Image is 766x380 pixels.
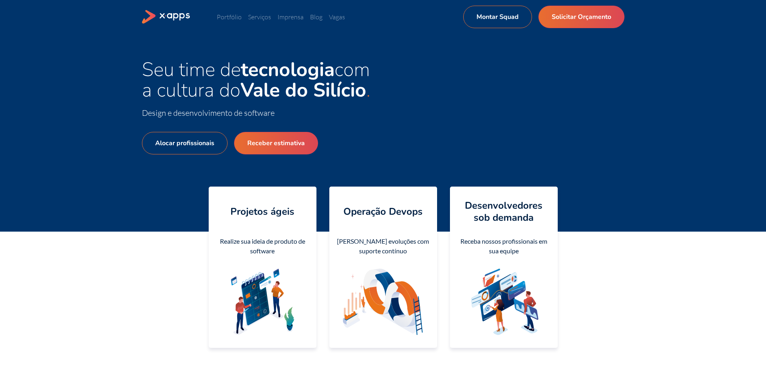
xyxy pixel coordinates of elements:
a: Portfólio [217,13,242,21]
a: Solicitar Orçamento [538,6,624,28]
a: Serviços [248,13,271,21]
div: Receba nossos profissionais em sua equipe [456,236,551,256]
h4: Operação Devops [343,205,423,218]
div: [PERSON_NAME] evoluções com suporte contínuo [336,236,431,256]
strong: tecnologia [241,56,335,83]
h4: Projetos ágeis [230,205,294,218]
a: Imprensa [277,13,304,21]
a: Blog [310,13,322,21]
a: Receber estimativa [234,132,318,154]
h4: Desenvolvedores sob demanda [456,199,551,224]
div: Realize sua ideia de produto de software [215,236,310,256]
span: Seu time de com a cultura do [142,56,370,103]
a: Alocar profissionais [142,132,228,154]
span: Design e desenvolvimento de software [142,108,275,118]
a: Vagas [329,13,345,21]
a: Montar Squad [463,6,532,28]
strong: Vale do Silício [240,77,366,103]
